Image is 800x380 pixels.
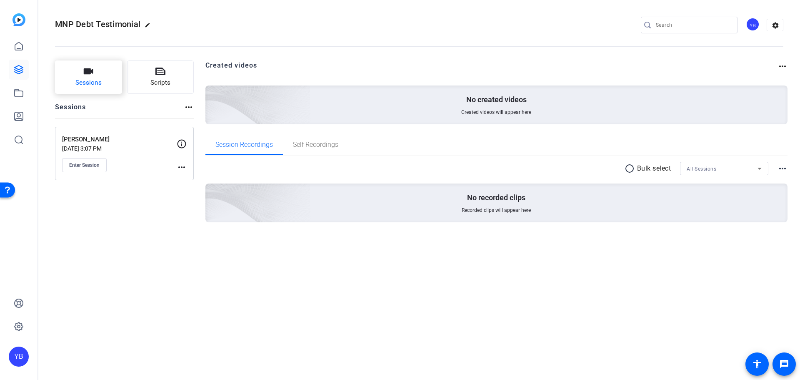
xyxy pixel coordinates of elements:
mat-icon: message [779,359,789,369]
input: Search [656,20,731,30]
button: Sessions [55,60,122,94]
mat-icon: more_horiz [177,162,187,172]
p: [DATE] 3:07 PM [62,145,177,152]
span: Enter Session [69,162,100,169]
mat-icon: settings [767,19,784,32]
p: Bulk select [637,164,671,174]
ngx-avatar: Yanis Bendjebbour [746,18,760,32]
span: Scripts [150,78,170,88]
span: Recorded clips will appear here [462,207,531,214]
button: Enter Session [62,158,107,172]
p: No created videos [466,95,527,105]
mat-icon: edit [145,22,155,32]
span: Self Recordings [293,141,338,148]
span: MNP Debt Testimonial [55,19,140,29]
img: blue-gradient.svg [12,13,25,26]
span: All Sessions [687,166,716,172]
h2: Sessions [55,102,86,118]
p: [PERSON_NAME] [62,135,177,144]
button: Scripts [127,60,194,94]
mat-icon: more_horiz [777,61,787,71]
mat-icon: radio_button_unchecked [625,164,637,174]
div: YB [746,18,760,31]
p: No recorded clips [467,193,525,203]
mat-icon: more_horiz [184,102,194,112]
img: embarkstudio-empty-session.png [112,101,311,282]
h2: Created videos [205,60,778,77]
img: Creted videos background [112,3,311,184]
mat-icon: accessibility [752,359,762,369]
div: YB [9,347,29,367]
mat-icon: more_horiz [777,164,787,174]
span: Created videos will appear here [461,109,531,116]
span: Sessions [75,78,102,88]
span: Session Recordings [215,141,273,148]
